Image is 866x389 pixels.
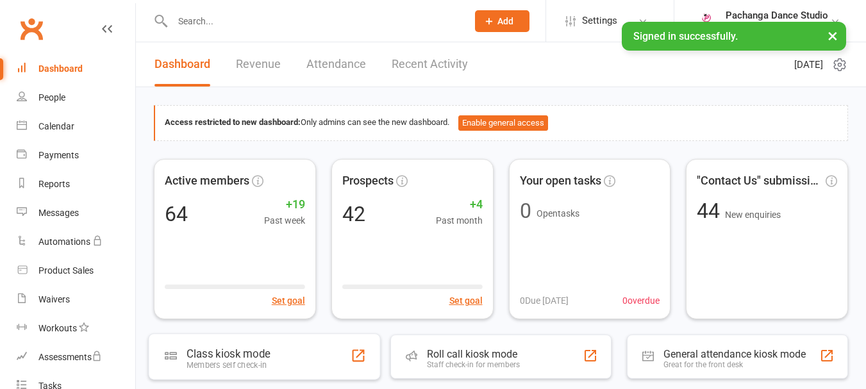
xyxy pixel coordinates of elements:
[633,30,738,42] span: Signed in successfully.
[38,63,83,74] div: Dashboard
[622,294,660,308] span: 0 overdue
[38,323,77,333] div: Workouts
[272,294,305,308] button: Set goal
[17,112,135,141] a: Calendar
[165,172,249,190] span: Active members
[17,83,135,112] a: People
[794,57,823,72] span: [DATE]
[427,360,520,369] div: Staff check-in for members
[38,265,94,276] div: Product Sales
[392,42,468,87] a: Recent Activity
[725,210,781,220] span: New enquiries
[697,199,725,223] span: 44
[264,213,305,228] span: Past week
[17,228,135,256] a: Automations
[520,201,531,221] div: 0
[821,22,844,49] button: ×
[697,172,823,190] span: "Contact Us" submissions
[436,213,483,228] span: Past month
[165,115,838,131] div: Only admins can see the new dashboard.
[17,285,135,314] a: Waivers
[342,204,365,224] div: 42
[169,12,458,30] input: Search...
[17,199,135,228] a: Messages
[17,170,135,199] a: Reports
[38,121,74,131] div: Calendar
[38,208,79,218] div: Messages
[306,42,366,87] a: Attendance
[165,204,188,224] div: 64
[342,172,394,190] span: Prospects
[187,360,270,370] div: Members self check-in
[582,6,617,35] span: Settings
[15,13,47,45] a: Clubworx
[663,348,806,360] div: General attendance kiosk mode
[17,54,135,83] a: Dashboard
[449,294,483,308] button: Set goal
[17,343,135,372] a: Assessments
[187,347,270,360] div: Class kiosk mode
[264,195,305,214] span: +19
[537,208,579,219] span: Open tasks
[663,360,806,369] div: Great for the front desk
[154,42,210,87] a: Dashboard
[726,21,828,33] div: Pachanga Dance Studio
[427,348,520,360] div: Roll call kiosk mode
[38,294,70,304] div: Waivers
[475,10,529,32] button: Add
[694,8,719,34] img: thumb_image1671416292.png
[17,314,135,343] a: Workouts
[497,16,513,26] span: Add
[38,236,90,247] div: Automations
[520,172,601,190] span: Your open tasks
[38,352,102,362] div: Assessments
[458,115,548,131] button: Enable general access
[17,256,135,285] a: Product Sales
[436,195,483,214] span: +4
[38,150,79,160] div: Payments
[17,141,135,170] a: Payments
[38,179,70,189] div: Reports
[165,117,301,127] strong: Access restricted to new dashboard:
[38,92,65,103] div: People
[726,10,828,21] div: Pachanga Dance Studio
[520,294,569,308] span: 0 Due [DATE]
[236,42,281,87] a: Revenue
